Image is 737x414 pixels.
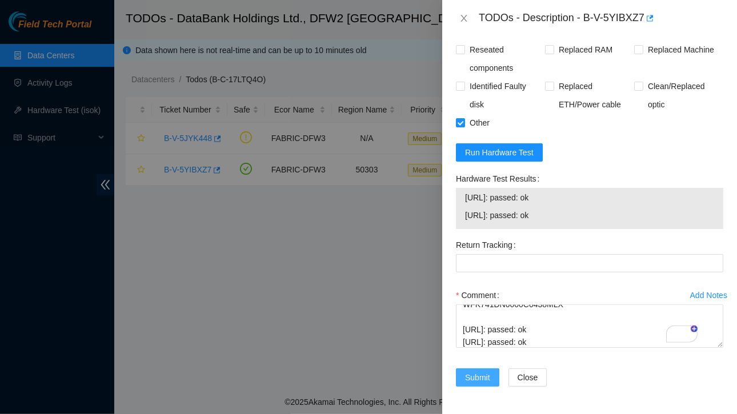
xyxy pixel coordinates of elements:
[465,209,714,222] span: [URL]: passed: ok
[465,191,714,204] span: [URL]: passed: ok
[456,236,520,254] label: Return Tracking
[690,286,728,304] button: Add Notes
[465,77,545,114] span: Identified Faulty disk
[456,170,544,188] label: Hardware Test Results
[456,254,723,272] input: Return Tracking
[456,143,543,162] button: Run Hardware Test
[643,77,723,114] span: Clean/Replaced optic
[465,146,534,159] span: Run Hardware Test
[508,368,547,387] button: Close
[456,286,504,304] label: Comment
[465,41,545,77] span: Reseated components
[465,371,490,384] span: Submit
[465,114,494,132] span: Other
[456,304,723,348] textarea: To enrich screen reader interactions, please activate Accessibility in Grammarly extension settings
[456,13,472,24] button: Close
[518,371,538,384] span: Close
[643,41,719,59] span: Replaced Machine
[459,14,468,23] span: close
[554,77,634,114] span: Replaced ETH/Power cable
[456,368,499,387] button: Submit
[479,9,723,27] div: TODOs - Description - B-V-5YIBXZ7
[554,41,617,59] span: Replaced RAM
[690,291,727,299] div: Add Notes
